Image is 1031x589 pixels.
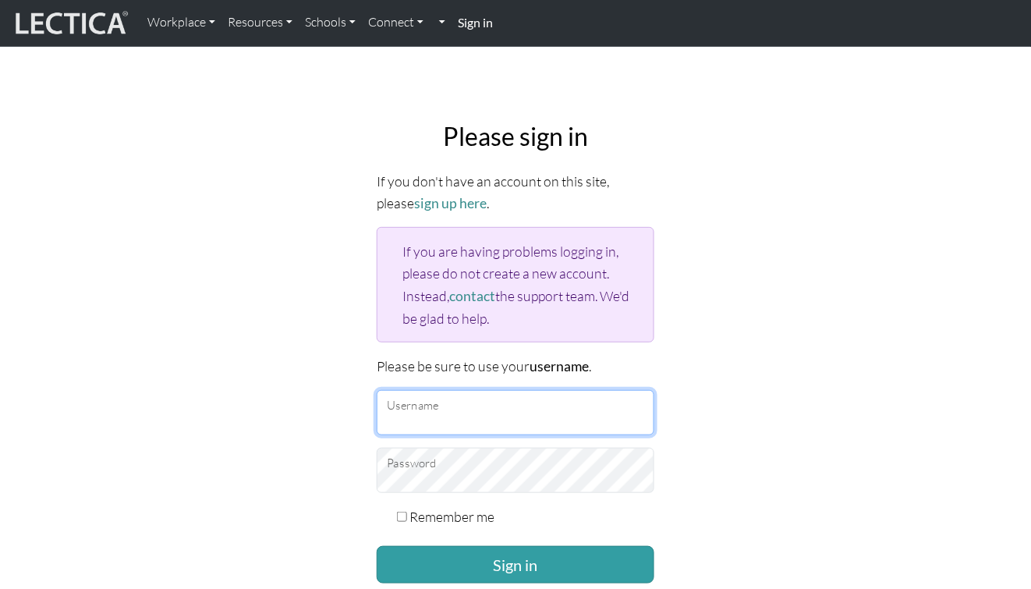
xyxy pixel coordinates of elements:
[377,170,654,215] p: If you don't have an account on this site, please .
[452,6,499,40] a: Sign in
[377,390,654,435] input: Username
[12,9,129,38] img: lecticalive
[414,195,487,211] a: sign up here
[362,6,430,39] a: Connect
[458,15,493,30] strong: Sign in
[141,6,221,39] a: Workplace
[530,358,589,374] strong: username
[377,122,654,151] h2: Please sign in
[449,288,495,304] a: contact
[409,506,494,527] label: Remember me
[377,355,654,378] p: Please be sure to use your .
[377,227,654,342] div: If you are having problems logging in, please do not create a new account. Instead, the support t...
[377,546,654,584] button: Sign in
[221,6,299,39] a: Resources
[299,6,362,39] a: Schools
